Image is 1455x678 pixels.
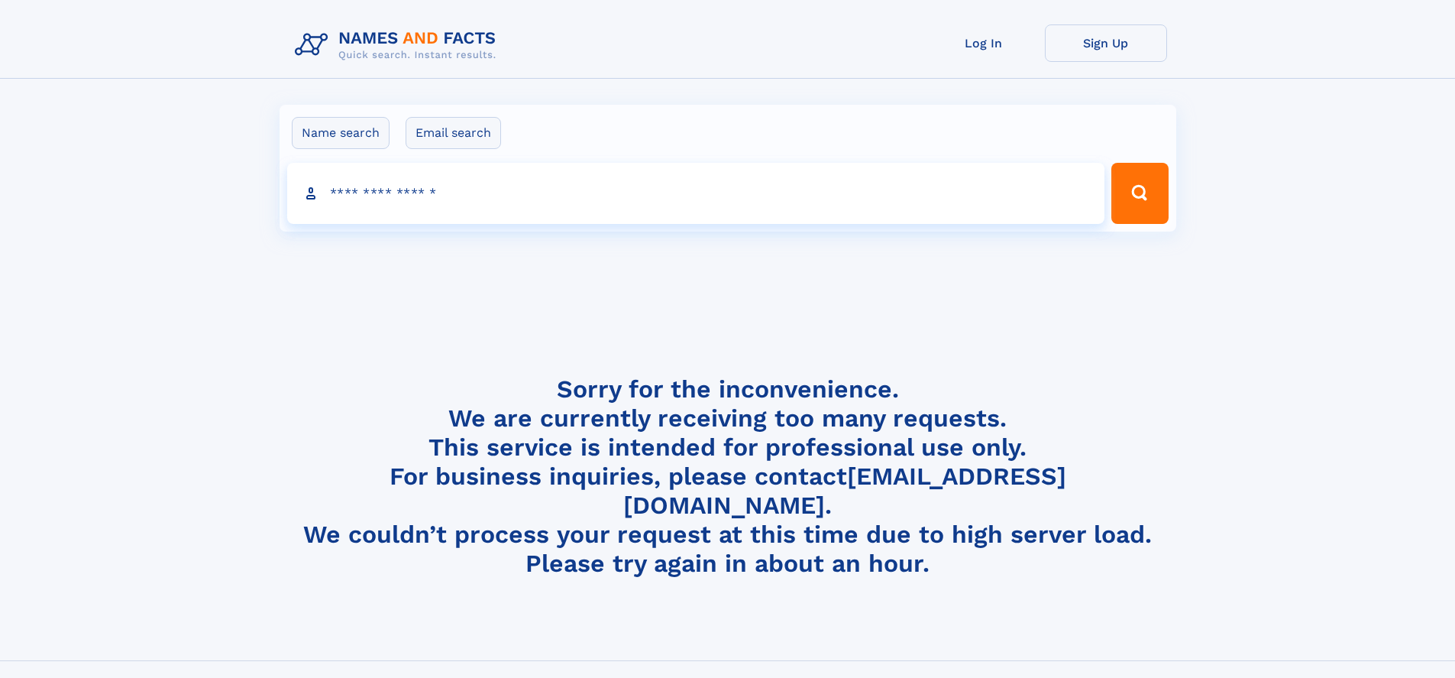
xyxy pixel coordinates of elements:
[406,117,501,149] label: Email search
[289,24,509,66] img: Logo Names and Facts
[289,375,1167,579] h4: Sorry for the inconvenience. We are currently receiving too many requests. This service is intend...
[923,24,1045,62] a: Log In
[623,462,1066,520] a: [EMAIL_ADDRESS][DOMAIN_NAME]
[1111,163,1168,224] button: Search Button
[292,117,390,149] label: Name search
[1045,24,1167,62] a: Sign Up
[287,163,1105,224] input: search input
